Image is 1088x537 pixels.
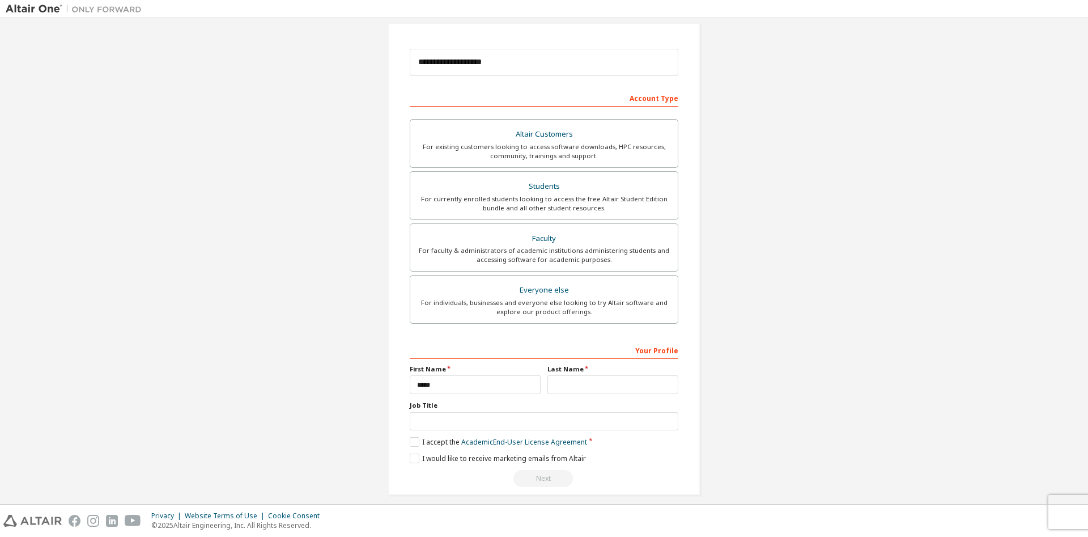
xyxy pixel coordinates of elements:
[417,194,671,213] div: For currently enrolled students looking to access the free Altair Student Edition bundle and all ...
[417,126,671,142] div: Altair Customers
[87,515,99,527] img: instagram.svg
[268,511,326,521] div: Cookie Consent
[410,454,586,463] label: I would like to receive marketing emails from Altair
[151,511,185,521] div: Privacy
[417,231,671,247] div: Faculty
[410,88,678,107] div: Account Type
[417,246,671,264] div: For faculty & administrators of academic institutions administering students and accessing softwa...
[410,401,678,410] label: Job Title
[106,515,118,527] img: linkedin.svg
[3,515,62,527] img: altair_logo.svg
[547,365,678,374] label: Last Name
[151,521,326,530] p: © 2025 Altair Engineering, Inc. All Rights Reserved.
[185,511,268,521] div: Website Terms of Use
[6,3,147,15] img: Altair One
[410,470,678,487] div: Read and acccept EULA to continue
[410,365,541,374] label: First Name
[417,179,671,194] div: Students
[69,515,80,527] img: facebook.svg
[125,515,141,527] img: youtube.svg
[417,142,671,160] div: For existing customers looking to access software downloads, HPC resources, community, trainings ...
[410,437,587,447] label: I accept the
[417,282,671,298] div: Everyone else
[417,298,671,316] div: For individuals, businesses and everyone else looking to try Altair software and explore our prod...
[461,437,587,447] a: Academic End-User License Agreement
[410,341,678,359] div: Your Profile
